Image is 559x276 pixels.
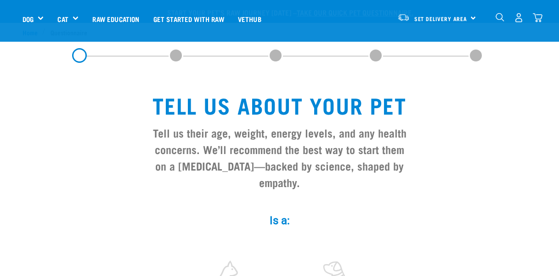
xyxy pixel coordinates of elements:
[533,13,542,22] img: home-icon@2x.png
[149,124,410,190] h3: Tell us their age, weight, energy levels, and any health concerns. We’ll recommend the best way t...
[414,17,468,20] span: Set Delivery Area
[57,14,68,24] a: Cat
[23,14,34,24] a: Dog
[147,0,231,37] a: Get started with Raw
[397,13,410,22] img: van-moving.png
[231,0,268,37] a: Vethub
[149,92,410,117] h1: Tell us about your pet
[85,0,146,37] a: Raw Education
[142,212,418,229] label: Is a:
[496,13,504,22] img: home-icon-1@2x.png
[514,13,524,22] img: user.png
